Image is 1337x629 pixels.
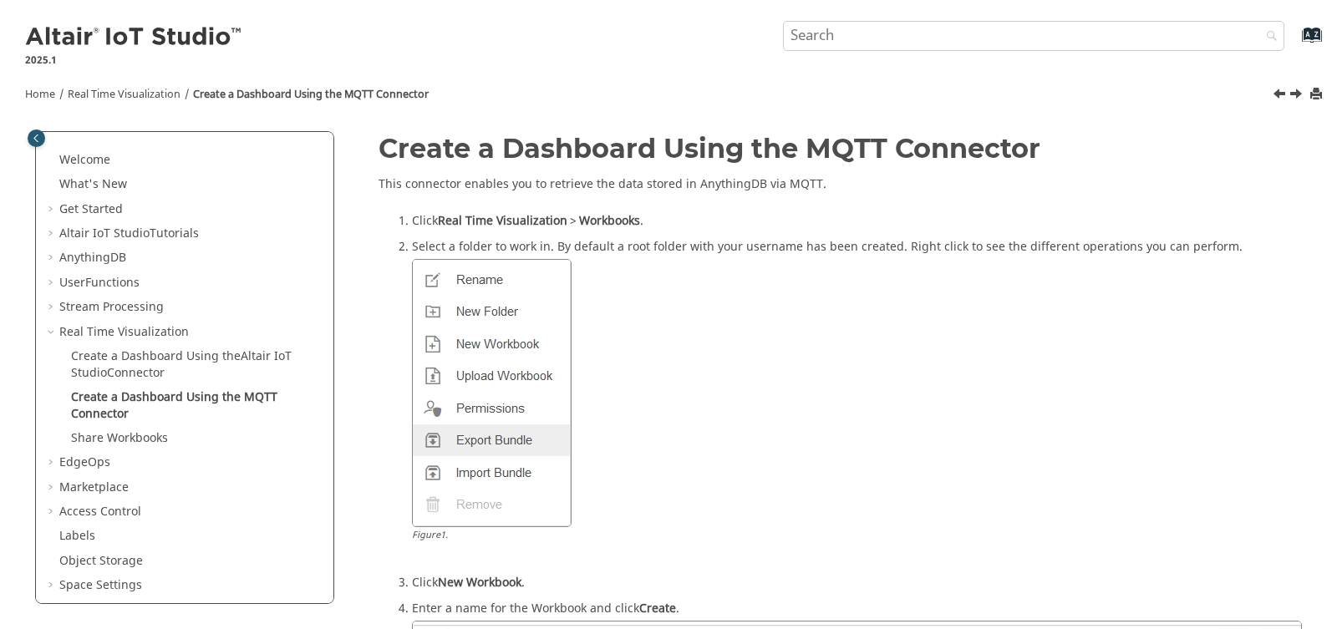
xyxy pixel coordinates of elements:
a: Real Time Visualization [59,323,189,341]
a: Next topic: Share Workbooks [1291,86,1304,106]
span: Collapse Real Time Visualization [46,324,59,341]
a: Previous topic: Create a Dashboard Using the Altair IoT Studio Connector [1274,86,1288,106]
p: This connector enables you to retrieve the data stored in AnythingDB via MQTT. [379,176,1302,193]
span: Enter a name for the Workbook and click . [412,596,679,617]
span: Expand Access Control [46,504,59,520]
span: Functions [85,274,140,292]
span: Click . [412,209,643,230]
img: Altair IoT Studio [25,24,244,51]
span: Figure [412,528,448,542]
span: Expand UserFunctions [46,275,59,292]
p: 2025.1 [25,53,244,68]
button: Search [1244,21,1291,53]
span: Expand Space Settings [46,577,59,594]
span: Expand Marketplace [46,479,59,496]
a: Object Storage [59,552,143,570]
span: Expand Utility Belt [46,602,59,619]
a: Create a Dashboard Using the MQTT Connector [71,388,277,423]
a: Create a Dashboard Using theAltair IoT StudioConnector [71,347,292,382]
span: Expand Stream Processing [46,299,59,316]
img: default_folder_menu.png [412,259,572,527]
a: What's New [59,175,127,193]
input: Search query [783,21,1284,51]
span: 1 [440,528,445,542]
button: Print this page [1311,84,1324,106]
a: Marketplace [59,479,129,496]
a: Create a Dashboard Using the MQTT Connector [193,87,429,102]
a: Space Settings [59,576,142,594]
span: Expand Get Started [46,201,59,218]
button: Toggle publishing table of content [28,129,45,147]
span: Select a folder to work in. By default a root folder with your username has been created. Right c... [412,235,1243,256]
span: Click . [412,571,525,591]
h1: Create a Dashboard Using the MQTT Connector [379,134,1302,163]
a: Stream Processing [59,298,164,316]
a: Home [25,87,55,102]
span: New Workbook [438,574,521,591]
a: Utility Belt [59,601,117,619]
a: Go to index terms page [1275,34,1313,52]
span: Workbooks [579,212,640,230]
span: Altair IoT Studio [59,225,150,242]
a: Altair IoT StudioTutorials [59,225,199,242]
a: Get Started [59,200,123,218]
span: Create [639,600,676,617]
a: EdgeOps [59,454,110,471]
a: UserFunctions [59,274,140,292]
a: Share Workbooks [71,429,168,447]
span: Expand EdgeOps [46,454,59,471]
span: . [445,528,448,542]
span: Expand AnythingDB [46,250,59,266]
a: Real Time Visualization [68,87,180,102]
a: Labels [59,527,95,545]
a: AnythingDB [59,249,126,266]
abbr: and then [567,212,579,230]
a: Access Control [59,503,141,520]
span: Altair IoT Studio [71,347,292,382]
a: Welcome [59,151,110,169]
span: Expand Altair IoT StudioTutorials [46,226,59,242]
span: Real Time Visualization [438,212,567,230]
